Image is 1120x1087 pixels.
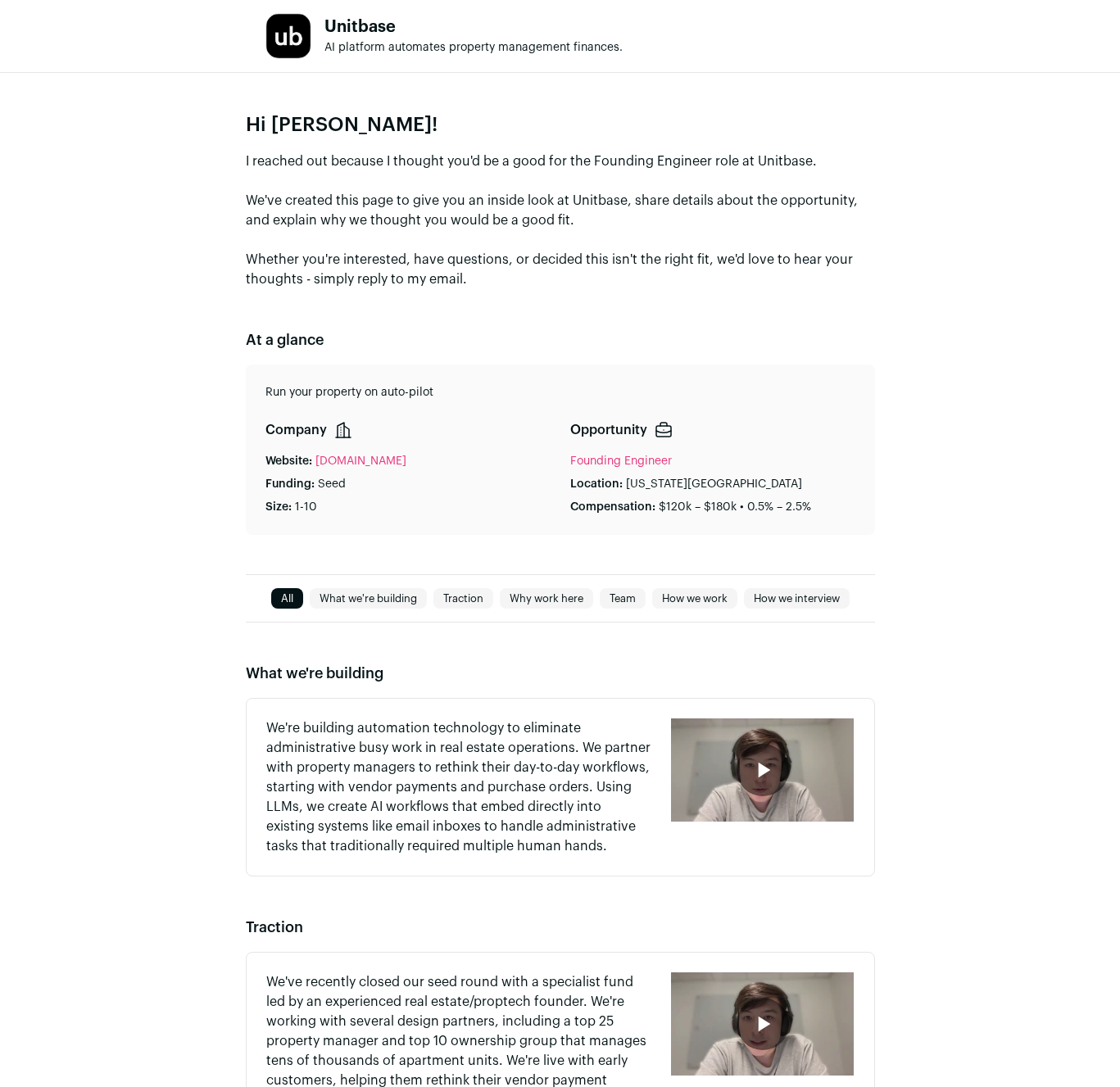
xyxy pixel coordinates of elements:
a: Founding Engineer [570,455,672,467]
a: [DOMAIN_NAME] [315,453,406,469]
h2: What we're building [246,662,875,685]
p: Website: [265,453,312,469]
a: Why work here [500,589,593,609]
p: We're building automation technology to eliminate administrative busy work in real estate operati... [266,718,652,856]
p: 1-10 [295,499,317,515]
p: Company [265,420,327,440]
p: Compensation: [570,499,655,515]
p: Opportunity [570,420,647,440]
a: How we interview [744,589,850,609]
p: [US_STATE][GEOGRAPHIC_DATA] [626,476,802,492]
a: What we're building [310,589,427,609]
p: I reached out because I thought you'd be a good for the Founding Engineer role at Unitbase. We've... [246,152,875,289]
p: Hi [PERSON_NAME]! [246,112,875,138]
h2: At a glance [246,328,875,351]
img: 507c7f162ae9245119f00bf8e57d82b875e7de5137840b21884cd0bcbfa05bfc.jpg [266,14,311,58]
p: Size: [265,499,292,515]
a: Team [600,589,646,609]
p: Location: [570,476,623,492]
p: Run your property on auto-pilot [265,384,855,401]
p: $120k – $180k • 0.5% – 2.5% [659,499,811,515]
a: All [271,589,303,609]
p: Seed [318,476,346,492]
span: AI platform automates property management finances. [324,42,623,53]
p: Funding: [265,476,315,492]
h1: Unitbase [324,19,623,35]
h2: Traction [246,916,875,939]
a: Traction [433,589,493,609]
a: How we work [652,589,737,609]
